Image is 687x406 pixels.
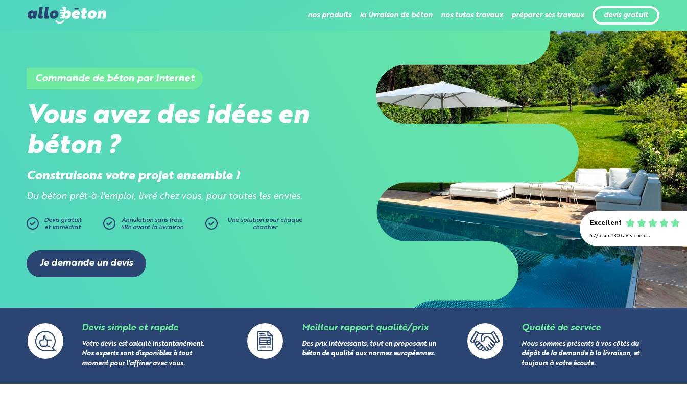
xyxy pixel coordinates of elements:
a: Votre devis est calculé instantanément. Nos experts sont disponibles à tout moment pour l'affiner... [82,341,204,367]
h1: Commande de béton par internet [27,68,203,89]
a: Nous sommes présents à vos côtés du dépôt de la demande à la livraison, et toujours à votre écoute. [522,341,639,367]
span: Une solution pour chaque chantier [227,217,302,231]
h2: Vous avez des idées en béton ? [27,101,344,162]
a: Devis gratuitet immédiat [27,217,98,235]
div: 4.7/5 sur 2300 avis clients [590,233,677,239]
a: Devis simple et rapide [82,324,178,332]
i: Du béton prêt-à-l'emploi, livré chez vous, pour toutes les envies. [27,192,302,201]
div: Excellent [590,220,622,228]
li: la livraison de béton [360,3,433,28]
a: Une solution pour chaque chantier [205,217,307,235]
a: Qualité de service [522,324,601,332]
span: Annulation sans frais 48h avant la livraison [121,217,183,231]
li: nos tutos travaux [441,3,503,28]
a: Des prix intéressants, tout en proposant un béton de qualité aux normes européennes. [302,341,436,357]
a: Je demande un devis [27,250,146,277]
a: Meilleur rapport qualité/prix [302,324,428,332]
a: devis gratuit [604,11,648,20]
strong: Construisons votre projet ensemble ! [27,170,240,183]
a: Annulation sans frais48h avant la livraison [103,217,205,235]
li: nos produits [307,3,351,28]
li: préparer ses travaux [511,3,584,28]
span: Devis gratuit et immédiat [44,217,82,231]
img: allobéton [28,7,106,24]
